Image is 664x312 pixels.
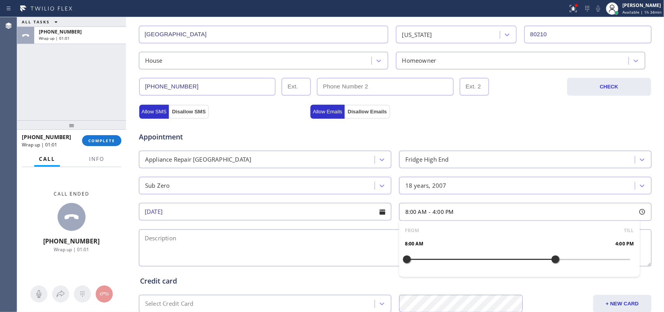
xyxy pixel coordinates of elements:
[460,78,489,95] input: Ext. 2
[34,152,60,167] button: Call
[405,208,427,215] span: 8:00 AM
[622,9,662,15] span: Available | 1h 34min
[402,30,432,39] div: [US_STATE]
[405,227,419,234] span: FROM
[52,286,69,303] button: Open directory
[145,181,170,190] div: Sub Zero
[89,155,104,162] span: Info
[139,203,391,220] input: - choose date -
[433,208,454,215] span: 4:00 PM
[282,78,311,95] input: Ext.
[39,155,55,162] span: Call
[593,3,604,14] button: Mute
[405,181,447,190] div: 18 years, 2007
[139,105,169,119] button: Allow SMS
[96,286,113,303] button: Hang up
[30,286,47,303] button: Mute
[145,300,194,308] div: Select Credit Card
[402,56,436,65] div: Homeowner
[624,227,634,234] span: TILL
[139,132,309,142] span: Appointment
[429,208,431,215] span: -
[145,155,252,164] div: Appliance Repair [GEOGRAPHIC_DATA]
[22,133,71,141] span: [PHONE_NUMBER]
[74,286,91,303] button: Open dialpad
[17,17,65,26] button: ALL TASKS
[39,35,70,41] span: Wrap up | 01:01
[567,78,651,96] button: CHECK
[310,105,345,119] button: Allow Emails
[345,105,390,119] button: Disallow Emails
[139,26,388,43] input: City
[405,155,449,164] div: Fridge High End
[22,19,50,25] span: ALL TASKS
[88,138,115,143] span: COMPLETE
[139,78,276,95] input: Phone Number
[54,246,89,253] span: Wrap up | 01:01
[44,237,100,245] span: [PHONE_NUMBER]
[169,105,209,119] button: Disallow SMS
[39,28,82,35] span: [PHONE_NUMBER]
[615,240,634,248] span: 4:00 PM
[622,2,662,9] div: [PERSON_NAME]
[405,240,423,248] span: 8:00 AM
[317,78,454,95] input: Phone Number 2
[54,190,89,197] span: Call ended
[145,56,163,65] div: House
[140,276,650,286] div: Credit card
[22,141,57,148] span: Wrap up | 01:01
[524,26,652,43] input: ZIP
[82,135,121,146] button: COMPLETE
[84,152,109,167] button: Info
